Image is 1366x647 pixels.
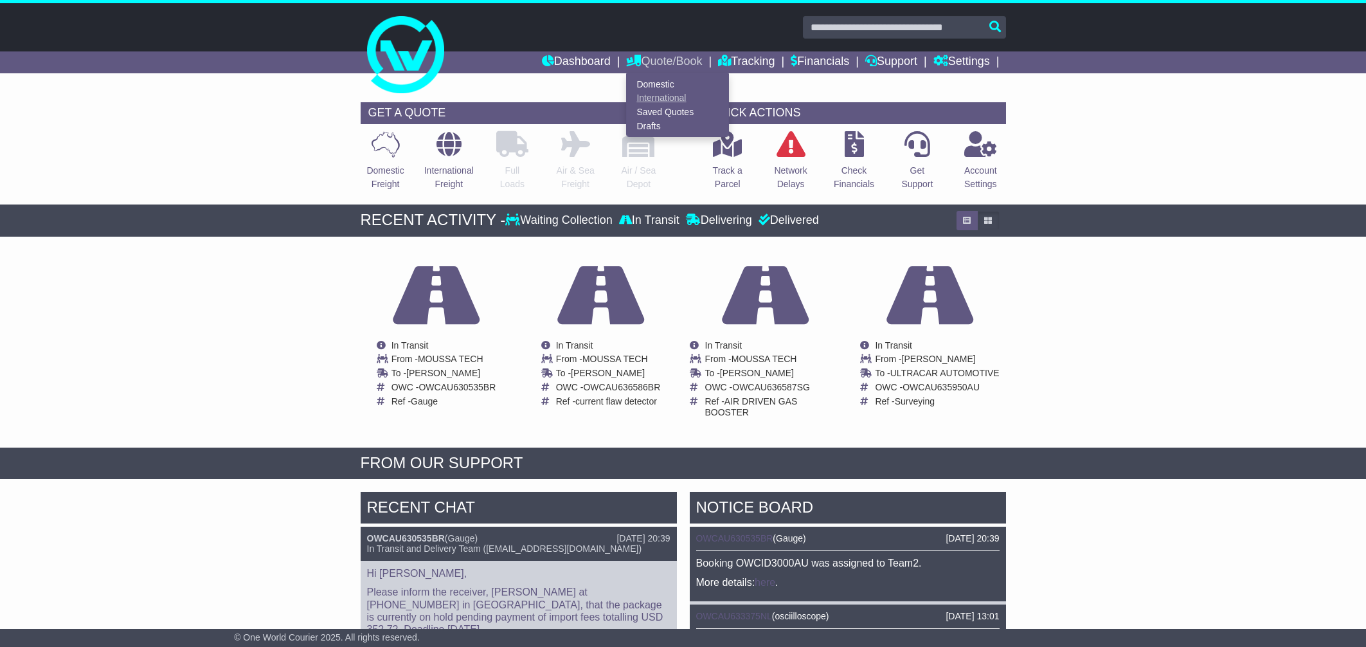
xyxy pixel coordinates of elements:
[946,533,999,544] div: [DATE] 20:39
[833,131,875,198] a: CheckFinancials
[732,382,810,392] span: OWCAU636587SG
[696,611,772,621] a: OWCAU633375NL
[875,340,912,351] span: In Transit
[696,557,1000,569] p: Booking OWCID3000AU was assigned to Team2.
[755,214,819,228] div: Delivered
[705,340,742,351] span: In Transit
[705,382,841,396] td: OWC -
[367,586,670,635] p: Please inform the receiver, [PERSON_NAME] at [PHONE_NUMBER] in [GEOGRAPHIC_DATA], that the packag...
[696,576,1000,588] p: More details: .
[964,164,997,191] p: Account Settings
[411,396,438,406] span: Gauge
[418,354,483,364] span: MOUSSA TECH
[367,543,642,554] span: In Transit and Delivery Team ([EMAIL_ADDRESS][DOMAIN_NAME])
[712,131,743,198] a: Track aParcel
[418,382,496,392] span: OWCAU630535BR
[626,51,702,73] a: Quote/Book
[556,368,661,382] td: To -
[902,354,976,364] span: [PERSON_NAME]
[575,396,657,406] span: current flaw detector
[366,164,404,191] p: Domestic Freight
[391,368,496,382] td: To -
[361,211,506,230] div: RECENT ACTIVITY -
[556,396,661,407] td: Ref -
[367,533,445,543] a: OWCAU630535BR
[895,396,935,406] span: Surveying
[367,533,670,544] div: ( )
[557,164,595,191] p: Air & Sea Freight
[448,533,475,543] span: Gauge
[556,354,661,368] td: From -
[391,354,496,368] td: From -
[424,164,474,191] p: International Freight
[718,51,775,73] a: Tracking
[696,533,1000,544] div: ( )
[616,214,683,228] div: In Transit
[627,119,728,133] a: Drafts
[696,611,1000,622] div: ( )
[705,368,841,382] td: To -
[361,454,1006,473] div: FROM OUR SUPPORT
[720,368,794,378] span: [PERSON_NAME]
[582,354,648,364] span: MOUSSA TECH
[774,164,807,191] p: Network Delays
[705,396,841,418] td: Ref -
[732,354,797,364] span: MOUSSA TECH
[690,492,1006,527] div: NOTICE BOARD
[933,51,990,73] a: Settings
[705,396,798,417] span: AIR DRIVEN GAS BOOSTER
[361,102,664,124] div: GET A QUOTE
[556,382,661,396] td: OWC -
[791,51,849,73] a: Financials
[875,354,999,368] td: From -
[627,77,728,91] a: Domestic
[622,164,656,191] p: Air / Sea Depot
[556,340,593,351] span: In Transit
[505,214,615,228] div: Waiting Collection
[626,73,729,137] div: Quote/Book
[865,51,917,73] a: Support
[703,102,1006,124] div: QUICK ACTIONS
[391,396,496,407] td: Ref -
[964,131,998,198] a: AccountSettings
[946,611,999,622] div: [DATE] 13:01
[627,91,728,105] a: International
[713,164,742,191] p: Track a Parcel
[901,131,933,198] a: GetSupport
[367,567,670,579] p: Hi [PERSON_NAME],
[875,368,999,382] td: To -
[683,214,755,228] div: Delivering
[755,577,775,588] a: here
[361,492,677,527] div: RECENT CHAT
[496,164,528,191] p: Full Loads
[542,51,611,73] a: Dashboard
[776,533,803,543] span: Gauge
[571,368,645,378] span: [PERSON_NAME]
[406,368,480,378] span: [PERSON_NAME]
[616,533,670,544] div: [DATE] 20:39
[627,105,728,120] a: Saved Quotes
[696,533,773,543] a: OWCAU630535BR
[234,632,420,642] span: © One World Courier 2025. All rights reserved.
[366,131,404,198] a: DomesticFreight
[775,611,825,621] span: osciilloscope
[901,164,933,191] p: Get Support
[903,382,980,392] span: OWCAU635950AU
[773,131,807,198] a: NetworkDelays
[583,382,660,392] span: OWCAU636586BR
[705,354,841,368] td: From -
[834,164,874,191] p: Check Financials
[424,131,474,198] a: InternationalFreight
[890,368,1000,378] span: ULTRACAR AUTOMOTIVE
[875,382,999,396] td: OWC -
[875,396,999,407] td: Ref -
[391,382,496,396] td: OWC -
[391,340,429,351] span: In Transit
